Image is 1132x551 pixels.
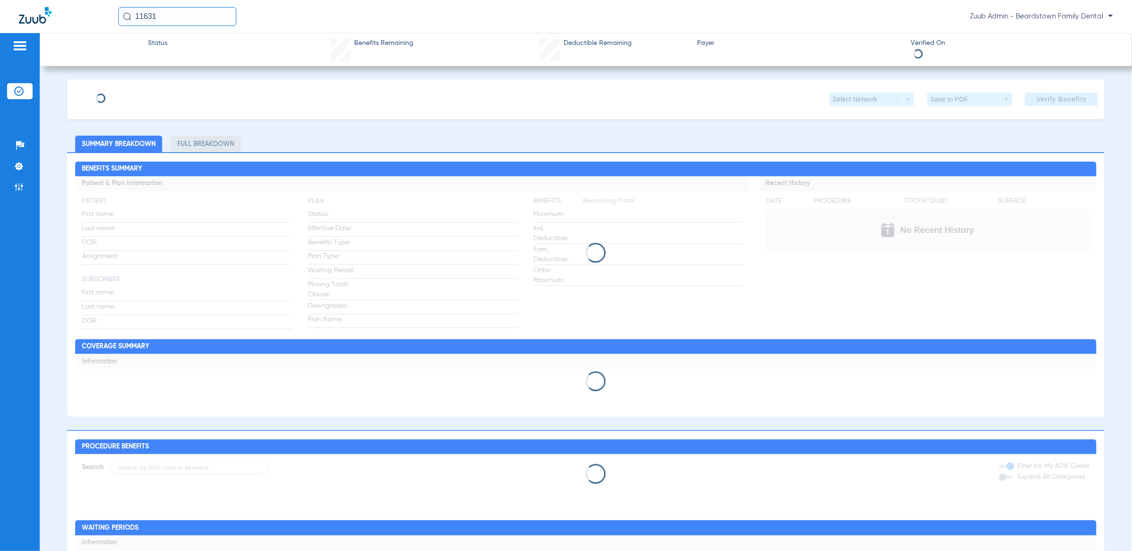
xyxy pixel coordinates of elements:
[75,439,1097,455] h2: Procedure Benefits
[19,7,52,24] img: Zuub Logo
[118,7,236,26] input: Search for patients
[970,12,1113,21] span: Zuub Admin - Beardstown Family Dental
[148,38,168,48] span: Status
[75,162,1097,177] h2: Benefits Summary
[697,38,903,48] span: Payer
[75,520,1097,535] h2: Waiting Periods
[911,38,1117,48] span: Verified On
[75,136,162,152] li: Summary Breakdown
[123,12,131,21] img: Search Icon
[354,38,413,48] span: Benefits Remaining
[564,38,632,48] span: Deductible Remaining
[12,40,27,52] img: hamburger-icon
[171,136,241,152] li: Full Breakdown
[75,339,1097,354] h2: Coverage Summary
